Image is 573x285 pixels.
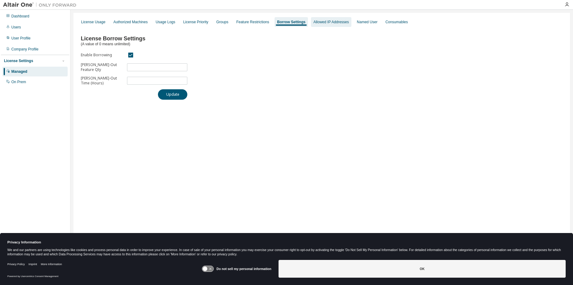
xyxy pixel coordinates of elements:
[11,47,39,52] div: Company Profile
[81,62,123,72] label: [PERSON_NAME]-Out Feature Qty
[11,14,29,19] div: Dashboard
[11,69,27,74] div: Managed
[277,20,305,24] div: Borrow Settings
[11,80,26,84] div: On Prem
[113,20,148,24] div: Authorized Machines
[81,20,105,24] div: License Usage
[158,89,187,100] button: Update
[11,25,21,30] div: Users
[4,58,33,63] div: License Settings
[236,20,269,24] div: Feature Restrictions
[357,20,377,24] div: Named User
[313,20,349,24] div: Allowed IP Addresses
[216,20,228,24] div: Groups
[81,76,123,86] label: [PERSON_NAME]-Out Time (Hours)
[183,20,208,24] div: License Priority
[3,2,80,8] img: Altair One
[155,20,175,24] div: Usage Logs
[385,20,408,24] div: Consumables
[81,53,123,57] label: Enable Borrowing
[81,35,145,42] span: License Borrow Settings
[11,36,31,41] div: User Profile
[81,42,130,46] span: (A value of 0 means unlimited)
